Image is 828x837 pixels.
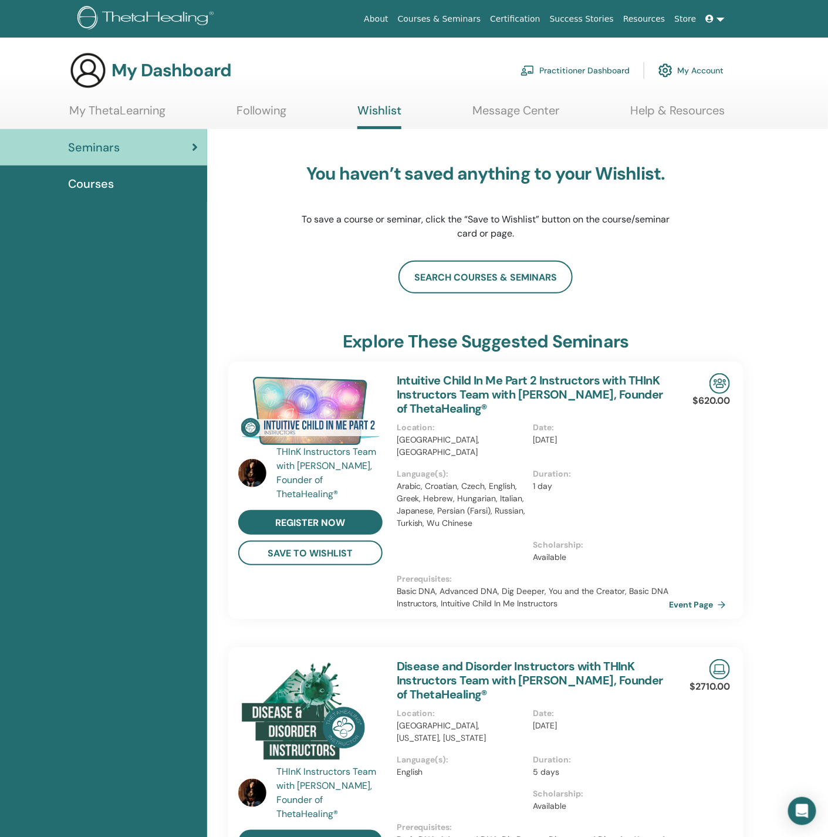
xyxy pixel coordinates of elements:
[236,103,286,126] a: Following
[68,175,114,193] span: Courses
[238,541,383,565] button: save to wishlist
[111,60,231,81] h3: My Dashboard
[397,434,526,458] p: [GEOGRAPHIC_DATA], [GEOGRAPHIC_DATA]
[393,8,486,30] a: Courses & Seminars
[238,659,383,768] img: Disease and Disorder Instructors
[658,58,724,83] a: My Account
[669,596,731,613] a: Event Page
[533,421,662,434] p: Date :
[533,551,662,563] p: Available
[397,573,669,585] p: Prerequisites :
[397,468,526,480] p: Language(s) :
[397,720,526,744] p: [GEOGRAPHIC_DATA], [US_STATE], [US_STATE]
[69,103,165,126] a: My ThetaLearning
[397,373,664,416] a: Intuitive Child In Me Part 2 Instructors with THInK Instructors Team with [PERSON_NAME], Founder ...
[397,754,526,766] p: Language(s) :
[533,480,662,492] p: 1 day
[238,779,266,807] img: default.jpg
[658,60,672,80] img: cog.svg
[533,539,662,551] p: Scholarship :
[397,707,526,720] p: Location :
[521,65,535,76] img: chalkboard-teacher.svg
[397,421,526,434] p: Location :
[533,707,662,720] p: Date :
[397,822,669,834] p: Prerequisites :
[357,103,401,129] a: Wishlist
[533,434,662,446] p: [DATE]
[709,659,730,680] img: Live Online Seminar
[238,373,383,448] img: Intuitive Child In Me Part 2 Instructors
[472,103,559,126] a: Message Center
[397,480,526,529] p: Arabic, Croatian, Czech, English, Greek, Hebrew, Hungarian, Italian, Japanese, Persian (Farsi), R...
[301,163,671,184] h3: You haven’t saved anything to your Wishlist.
[485,8,545,30] a: Certification
[397,766,526,778] p: English
[343,331,628,352] h3: explore these suggested seminars
[533,720,662,732] p: [DATE]
[619,8,670,30] a: Resources
[533,468,662,480] p: Duration :
[238,459,266,487] img: default.jpg
[545,8,619,30] a: Success Stories
[533,766,662,778] p: 5 days
[276,765,385,821] a: THInK Instructors Team with [PERSON_NAME], Founder of ThetaHealing®
[398,261,573,293] a: search courses & seminars
[301,212,671,241] p: To save a course or seminar, click the “Save to Wishlist” button on the course/seminar card or page.
[533,800,662,812] p: Available
[397,659,664,702] a: Disease and Disorder Instructors with THInK Instructors Team with [PERSON_NAME], Founder of Theta...
[238,510,383,535] a: register now
[692,394,730,408] p: $620.00
[533,788,662,800] p: Scholarship :
[77,6,218,32] img: logo.png
[275,517,345,529] span: register now
[709,373,730,394] img: In-Person Seminar
[533,754,662,766] p: Duration :
[788,797,816,825] div: Open Intercom Messenger
[276,445,385,501] a: THInK Instructors Team with [PERSON_NAME], Founder of ThetaHealing®
[69,52,107,89] img: generic-user-icon.jpg
[670,8,701,30] a: Store
[359,8,393,30] a: About
[630,103,725,126] a: Help & Resources
[68,139,120,156] span: Seminars
[521,58,630,83] a: Practitioner Dashboard
[690,680,730,694] p: $2710.00
[397,585,669,610] p: Basic DNA, Advanced DNA, Dig Deeper, You and the Creator, Basic DNA Instructors, Intuitive Child ...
